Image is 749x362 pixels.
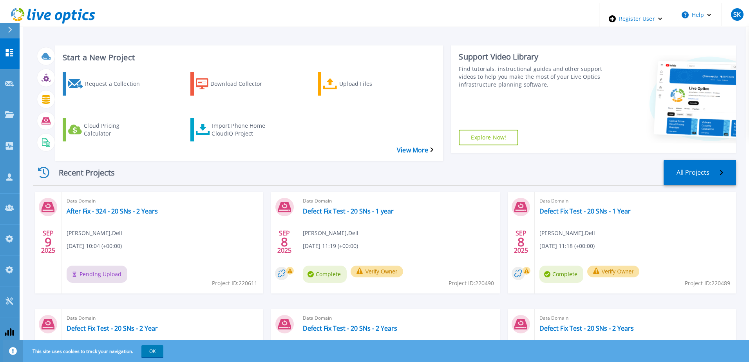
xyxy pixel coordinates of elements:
span: [DATE] 11:18 (+00:00) [539,242,595,250]
span: Project ID: 220490 [449,279,494,288]
div: SEP 2025 [514,228,528,256]
span: Data Domain [539,197,731,205]
div: Upload Files [339,74,402,94]
span: SK [733,11,741,18]
span: [PERSON_NAME] , Dell [67,229,122,237]
span: Complete [539,266,583,283]
span: Data Domain [67,314,259,322]
button: Verify Owner [587,266,640,277]
h3: Start a New Project [63,53,433,62]
span: [DATE] 11:19 (+00:00) [303,242,358,250]
a: Defect Fix Test - 20 SNs - 1 year [303,207,394,215]
div: Import Phone Home CloudIQ Project [212,120,274,139]
a: View More [397,147,433,154]
a: Explore Now! [459,130,518,145]
span: [DATE] 10:04 (+00:00) [67,242,122,250]
span: Data Domain [67,197,259,205]
a: Defect Fix Test - 20 SNs - 2 Years [539,324,634,332]
span: 9 [45,239,52,245]
div: Request a Collection [85,74,148,94]
span: [PERSON_NAME] , Dell [303,229,358,237]
span: Project ID: 220611 [212,279,257,288]
div: SEP 2025 [41,228,56,256]
button: Help [672,3,721,27]
div: Recent Projects [33,163,127,182]
a: Defect Fix Test - 20 SNs - 2 Year [67,324,158,332]
a: Cloud Pricing Calculator [63,118,157,141]
div: Cloud Pricing Calculator [84,120,147,139]
a: Request a Collection [63,72,157,96]
span: 8 [281,239,288,245]
a: Upload Files [318,72,412,96]
span: Pending Upload [67,266,127,283]
span: Project ID: 220489 [685,279,730,288]
div: Support Video Library [459,52,604,62]
span: Data Domain [539,314,731,322]
span: This site uses cookies to track your navigation. [25,345,163,357]
div: Find tutorials, instructional guides and other support videos to help you make the most of your L... [459,65,604,89]
span: 8 [517,239,525,245]
div: Download Collector [210,74,273,94]
span: Data Domain [303,314,495,322]
button: Verify Owner [351,266,403,277]
div: SEP 2025 [277,228,292,256]
span: Complete [303,266,347,283]
a: Defect Fix Test - 20 SNs - 1 Year [539,207,631,215]
a: Download Collector [190,72,285,96]
div: Register User [599,3,672,34]
button: OK [141,345,163,357]
a: After Fix - 324 - 20 SNs - 2 Years [67,207,158,215]
a: Defect Fix Test - 20 SNs - 2 Years [303,324,397,332]
span: Data Domain [303,197,495,205]
span: [PERSON_NAME] , Dell [539,229,595,237]
a: All Projects [664,160,736,185]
